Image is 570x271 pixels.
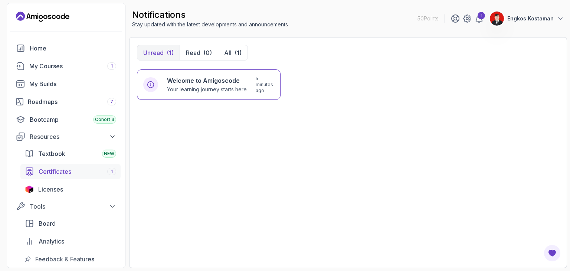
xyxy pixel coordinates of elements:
[12,76,121,91] a: builds
[235,48,242,57] div: (1)
[478,12,485,19] div: 1
[167,48,174,57] div: (1)
[20,182,121,197] a: licenses
[111,63,113,69] span: 1
[143,48,164,57] p: Unread
[20,252,121,267] a: feedback
[39,167,71,176] span: Certificates
[475,14,484,23] a: 1
[29,62,116,71] div: My Courses
[132,9,288,21] h2: notifications
[20,234,121,249] a: analytics
[12,130,121,143] button: Resources
[110,99,113,105] span: 7
[224,48,232,57] p: All
[132,21,288,28] p: Stay updated with the latest developments and announcements
[543,244,561,262] button: Open Feedback Button
[30,132,116,141] div: Resources
[30,202,116,211] div: Tools
[25,186,34,193] img: jetbrains icon
[39,237,64,246] span: Analytics
[137,45,180,60] button: Unread(1)
[180,45,218,60] button: Read(0)
[507,15,554,22] p: Engkos Kostaman
[20,164,121,179] a: certificates
[30,44,116,53] div: Home
[12,200,121,213] button: Tools
[218,45,248,60] button: All(1)
[203,48,212,57] div: (0)
[490,12,504,26] img: user profile image
[111,169,113,174] span: 1
[12,59,121,74] a: courses
[489,11,564,26] button: user profile imageEngkos Kostaman
[20,216,121,231] a: board
[12,41,121,56] a: home
[28,97,116,106] div: Roadmaps
[12,94,121,109] a: roadmaps
[104,151,114,157] span: NEW
[12,112,121,127] a: bootcamp
[38,185,63,194] span: Licenses
[16,11,69,23] a: Landing page
[38,149,65,158] span: Textbook
[256,76,274,94] p: 5 minutes ago
[95,117,114,123] span: Cohort 3
[39,219,56,228] span: Board
[29,79,116,88] div: My Builds
[167,76,247,85] h6: Welcome to Amigoscode
[20,146,121,161] a: textbook
[35,255,94,264] span: Feedback & Features
[167,86,247,93] p: Your learning journey starts here
[186,48,200,57] p: Read
[30,115,116,124] div: Bootcamp
[417,15,439,22] p: 50 Points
